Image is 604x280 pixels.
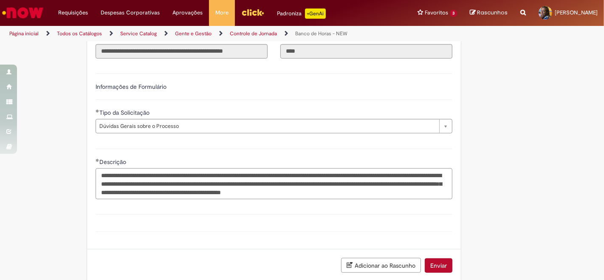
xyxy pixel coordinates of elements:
[6,26,396,42] ul: Trilhas de página
[57,30,102,37] a: Todos os Catálogos
[277,8,326,19] div: Padroniza
[101,8,160,17] span: Despesas Corporativas
[295,30,347,37] a: Banco de Horas - NEW
[58,8,88,17] span: Requisições
[96,158,99,162] span: Obrigatório Preenchido
[99,158,128,166] span: Descrição
[305,8,326,19] p: +GenAi
[425,258,452,273] button: Enviar
[96,34,112,42] span: Somente leitura - Título
[215,8,229,17] span: More
[96,83,167,91] label: Informações de Formulário
[555,9,598,16] span: [PERSON_NAME]
[120,30,157,37] a: Service Catalog
[280,34,333,42] span: Somente leitura - Código da Unidade
[99,119,435,133] span: Dúvidas Gerais sobre o Processo
[9,30,39,37] a: Página inicial
[96,168,452,199] textarea: Descrição
[172,8,203,17] span: Aprovações
[175,30,212,37] a: Gente e Gestão
[96,109,99,113] span: Obrigatório Preenchido
[470,9,508,17] a: Rascunhos
[280,44,452,59] input: Código da Unidade
[341,258,421,273] button: Adicionar ao Rascunho
[230,30,277,37] a: Controle de Jornada
[425,8,448,17] span: Favoritos
[96,44,268,59] input: Título
[450,10,457,17] span: 3
[477,8,508,17] span: Rascunhos
[1,4,45,21] img: ServiceNow
[241,6,264,19] img: click_logo_yellow_360x200.png
[99,109,151,116] span: Tipo da Solicitação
